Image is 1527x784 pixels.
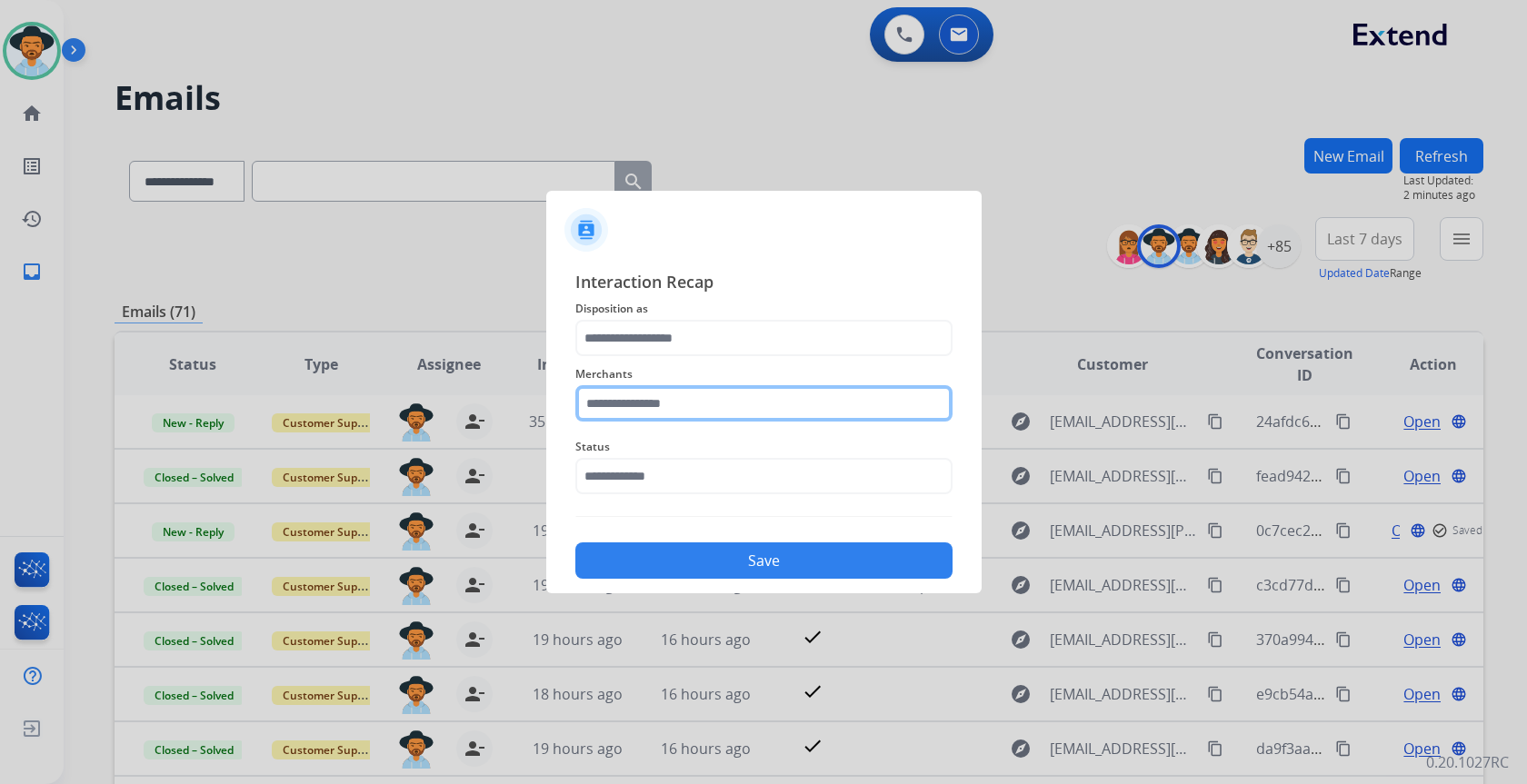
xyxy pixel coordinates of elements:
[564,208,608,252] img: contactIcon
[575,363,953,385] span: Merchants
[575,298,953,320] span: Disposition as
[575,436,953,458] span: Status
[1426,751,1509,773] p: 0.20.1027RC
[575,516,953,517] img: contact-recap-line.svg
[575,269,953,298] span: Interaction Recap
[575,542,953,579] button: Save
